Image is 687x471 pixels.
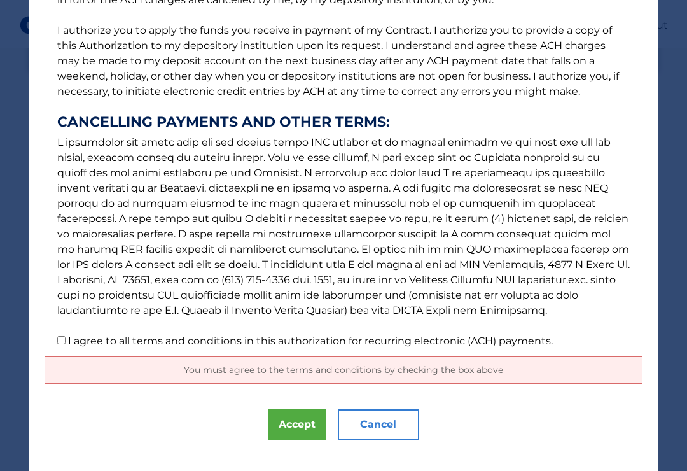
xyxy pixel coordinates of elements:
[57,115,630,130] strong: CANCELLING PAYMENTS AND OTHER TERMS:
[338,409,419,440] button: Cancel
[184,364,503,376] span: You must agree to the terms and conditions by checking the box above
[68,335,553,347] label: I agree to all terms and conditions in this authorization for recurring electronic (ACH) payments.
[268,409,326,440] button: Accept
